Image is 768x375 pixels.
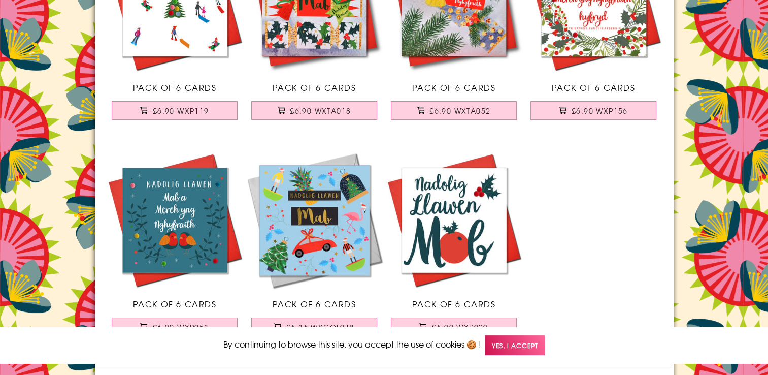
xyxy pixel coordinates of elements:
span: £6.90 WXP029 [432,322,488,332]
button: £6.90 WXTA052 [391,101,517,120]
span: £6.90 WXP156 [572,106,628,116]
a: Welsh Son Christmas Card, Nadolig Llawen Mab, Big Berry, Pompom Embellished Pack of 6 Cards £6.90... [384,150,524,347]
a: Welsh Christmas Card, Mab, Son Subuteo and Toys, text foiled in shiny gold Pack of 6 Cards £6.36 ... [245,150,384,347]
img: Welsh Christmas Card, Mab, Son Subuteo and Toys, text foiled in shiny gold [245,150,384,290]
span: £6.90 WXP119 [153,106,209,116]
span: Pack of 6 Cards [273,298,356,310]
button: £6.90 WXP156 [530,101,656,120]
button: £6.90 WXP029 [391,318,517,336]
button: £6.90 WXTA018 [251,101,377,120]
img: Welsh Son Christmas Card, Nadolig Llawen Mab, Big Berry, Pompom Embellished [384,150,524,290]
span: Pack of 6 Cards [552,81,636,93]
span: Pack of 6 Cards [273,81,356,93]
a: Welsh Son and Daughter-in-law Christmas Card, Nadolig Llawen, Pompom Embellished Pack of 6 Cards ... [105,150,245,347]
span: Pack of 6 Cards [133,81,217,93]
span: £6.90 WXTA018 [290,106,351,116]
span: Yes, I accept [485,335,545,355]
span: £6.90 WXTA052 [429,106,490,116]
span: £6.36 WXCOL018 [286,322,355,332]
img: Welsh Son and Daughter-in-law Christmas Card, Nadolig Llawen, Pompom Embellished [105,150,245,290]
span: £6.90 WXP053 [153,322,209,332]
span: Pack of 6 Cards [412,298,496,310]
span: Pack of 6 Cards [412,81,496,93]
span: Pack of 6 Cards [133,298,217,310]
button: £6.90 WXP119 [112,101,238,120]
button: £6.36 WXCOL018 [251,318,377,336]
button: £6.90 WXP053 [112,318,238,336]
